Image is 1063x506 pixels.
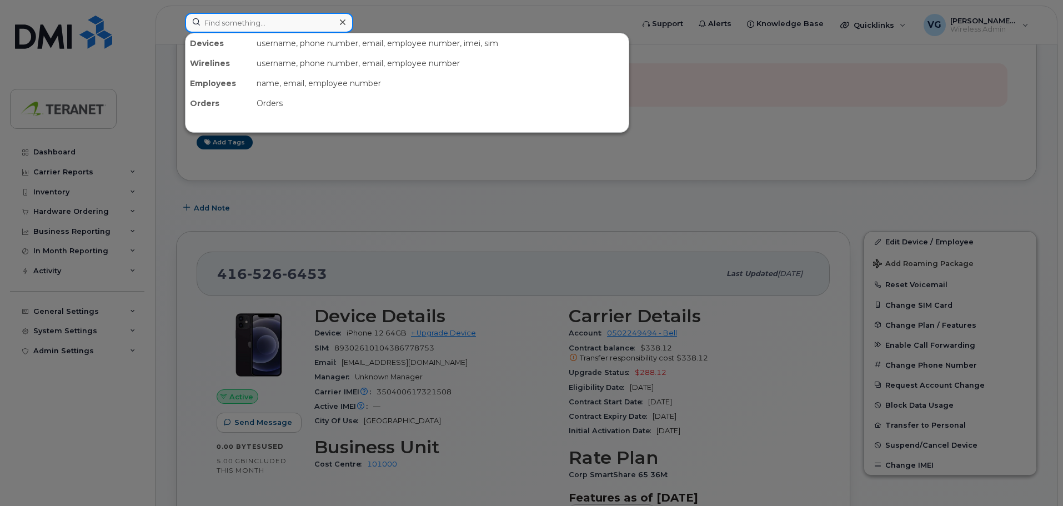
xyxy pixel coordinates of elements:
div: username, phone number, email, employee number, imei, sim [252,33,629,53]
div: Wirelines [185,53,252,73]
div: Orders [185,93,252,113]
input: Find something... [185,13,353,33]
div: Orders [252,93,629,113]
div: name, email, employee number [252,73,629,93]
div: username, phone number, email, employee number [252,53,629,73]
div: Employees [185,73,252,93]
div: Devices [185,33,252,53]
